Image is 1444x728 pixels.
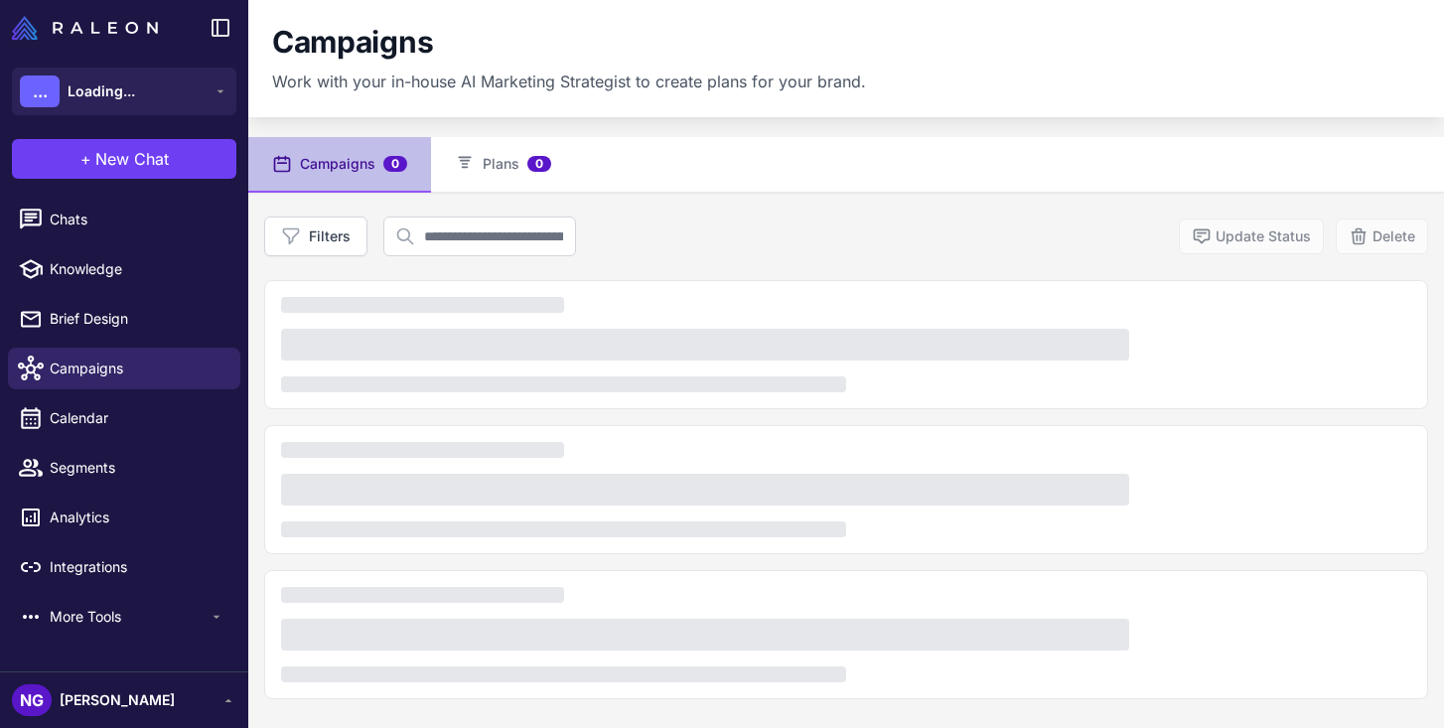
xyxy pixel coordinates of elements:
[68,80,135,102] span: Loading...
[8,546,240,588] a: Integrations
[8,248,240,290] a: Knowledge
[248,137,431,193] button: Campaigns0
[527,156,551,172] span: 0
[50,258,224,280] span: Knowledge
[50,507,224,528] span: Analytics
[20,75,60,107] div: ...
[8,199,240,240] a: Chats
[12,16,166,40] a: Raleon Logo
[50,308,224,330] span: Brief Design
[50,209,224,230] span: Chats
[50,606,209,628] span: More Tools
[431,137,575,193] button: Plans0
[1179,218,1324,254] button: Update Status
[50,358,224,379] span: Campaigns
[50,407,224,429] span: Calendar
[12,139,236,179] button: +New Chat
[50,556,224,578] span: Integrations
[50,457,224,479] span: Segments
[1336,218,1428,254] button: Delete
[272,24,433,62] h1: Campaigns
[272,70,866,93] p: Work with your in-house AI Marketing Strategist to create plans for your brand.
[12,16,158,40] img: Raleon Logo
[12,68,236,115] button: ...Loading...
[95,147,169,171] span: New Chat
[8,298,240,340] a: Brief Design
[60,689,175,711] span: [PERSON_NAME]
[80,147,91,171] span: +
[8,348,240,389] a: Campaigns
[8,447,240,489] a: Segments
[12,684,52,716] div: NG
[8,497,240,538] a: Analytics
[383,156,407,172] span: 0
[8,397,240,439] a: Calendar
[264,217,367,256] button: Filters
